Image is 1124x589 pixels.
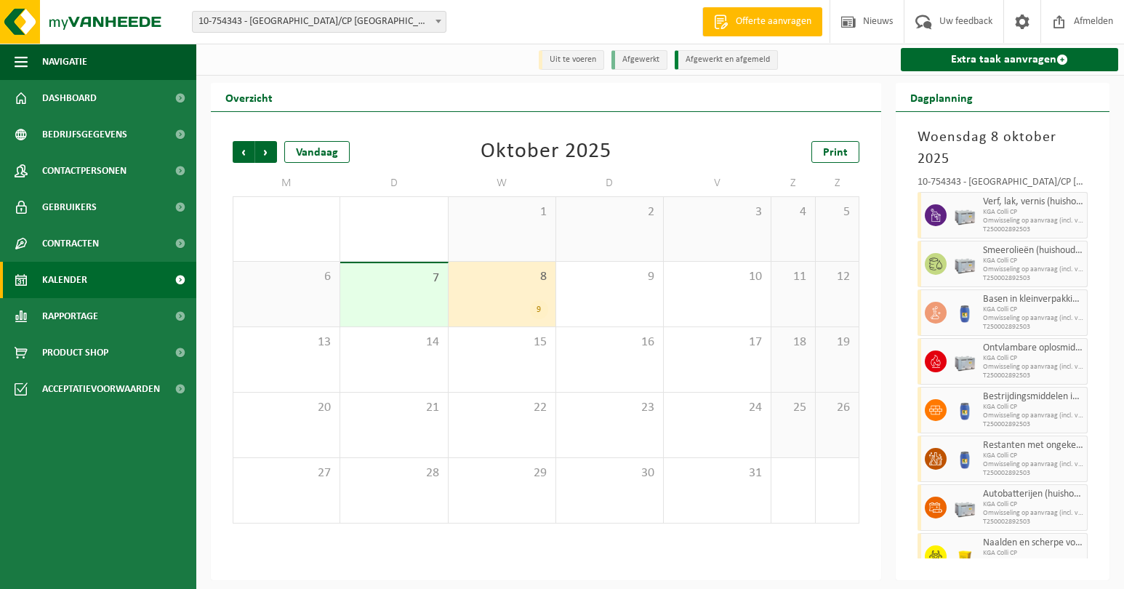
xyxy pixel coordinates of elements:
span: 1 [456,204,548,220]
li: Afgewerkt en afgemeld [675,50,778,70]
span: 22 [456,400,548,416]
img: PB-OT-0120-HPE-00-02 [954,399,976,421]
span: Rapportage [42,298,98,334]
span: 30 [563,465,656,481]
span: Restanten met ongekende samenstelling (huishoudelijk) [983,440,1083,452]
span: 8 [456,269,548,285]
span: T250002892503 [983,518,1083,526]
span: Vorige [233,141,254,163]
h3: Woensdag 8 oktober 2025 [918,127,1088,170]
span: KGA Colli CP [983,500,1083,509]
h2: Overzicht [211,83,287,111]
span: T250002892503 [983,274,1083,283]
span: Autobatterijen (huishoudelijk) [983,489,1083,500]
span: KGA Colli CP [983,452,1083,460]
span: Product Shop [42,334,108,371]
h2: Dagplanning [896,83,987,111]
span: 26 [823,400,851,416]
span: Gebruikers [42,189,97,225]
div: 9 [530,300,548,319]
span: Naalden en scherpe voorwerpen (huishoudelijk) [983,537,1083,549]
div: Vandaag [284,141,350,163]
span: Omwisseling op aanvraag (incl. verwerking) [983,460,1083,469]
a: Extra taak aanvragen [901,48,1118,71]
span: 20 [241,400,332,416]
span: Dashboard [42,80,97,116]
span: 10 [671,269,763,285]
span: 7 [348,271,440,287]
span: Bedrijfsgegevens [42,116,127,153]
span: 31 [671,465,763,481]
a: Offerte aanvragen [702,7,822,36]
span: Kalender [42,262,87,298]
span: 23 [563,400,656,416]
span: Print [823,147,848,159]
span: Omwisseling op aanvraag (incl. verwerking) [983,265,1083,274]
img: PB-LB-0680-HPE-GY-11 [954,204,976,226]
span: 25 [779,400,807,416]
span: Volgende [255,141,277,163]
span: 12 [823,269,851,285]
span: 2 [563,204,656,220]
span: Ontvlambare oplosmiddelen (huishoudelijk) [983,342,1083,354]
span: KGA Colli CP [983,305,1083,314]
span: Omwisseling op aanvraag (incl. verwerking) [983,217,1083,225]
span: Contracten [42,225,99,262]
td: W [449,170,556,196]
img: PB-LB-0680-HPE-GY-11 [954,253,976,275]
span: T250002892503 [983,372,1083,380]
span: 21 [348,400,440,416]
span: T250002892503 [983,323,1083,332]
span: T250002892503 [983,469,1083,478]
span: 14 [348,334,440,350]
img: PB-LB-0680-HPE-GY-11 [954,350,976,372]
span: 11 [779,269,807,285]
span: Smeerolieën (huishoudelijk, kleinverpakking) [983,245,1083,257]
span: Basen in kleinverpakking (huishoudelijk) [983,294,1083,305]
span: 29 [456,465,548,481]
span: 17 [671,334,763,350]
li: Afgewerkt [611,50,667,70]
div: 10-754343 - [GEOGRAPHIC_DATA]/CP [GEOGRAPHIC_DATA]-[GEOGRAPHIC_DATA] - [GEOGRAPHIC_DATA]-[GEOGRAP... [918,177,1088,192]
span: Omwisseling op aanvraag (incl. verwerking) [983,363,1083,372]
span: 27 [241,465,332,481]
span: 10-754343 - MIWA/CP NIEUWKERKEN-WAAS - NIEUWKERKEN-WAAS [193,12,446,32]
span: 9 [563,269,656,285]
td: D [556,170,664,196]
span: 13 [241,334,332,350]
span: T250002892503 [983,420,1083,429]
span: Omwisseling op aanvraag (incl. verwerking) [983,509,1083,518]
span: Verf, lak, vernis (huishoudelijk) [983,196,1083,208]
span: 18 [779,334,807,350]
td: M [233,170,340,196]
span: KGA Colli CP [983,208,1083,217]
span: 10-754343 - MIWA/CP NIEUWKERKEN-WAAS - NIEUWKERKEN-WAAS [192,11,446,33]
span: Acceptatievoorwaarden [42,371,160,407]
span: 19 [823,334,851,350]
span: 4 [779,204,807,220]
span: Omwisseling op aanvraag (incl. verwerking) [983,314,1083,323]
span: 5 [823,204,851,220]
span: Omwisseling op aanvraag (incl. verwerking) [983,412,1083,420]
span: Offerte aanvragen [732,15,815,29]
span: KGA Colli CP [983,549,1083,558]
div: Oktober 2025 [481,141,611,163]
span: 24 [671,400,763,416]
span: 16 [563,334,656,350]
img: PB-OT-0120-HPE-00-02 [954,302,976,324]
td: V [664,170,771,196]
span: KGA Colli CP [983,354,1083,363]
span: KGA Colli CP [983,403,1083,412]
span: T250002892503 [983,225,1083,234]
a: Print [811,141,859,163]
span: Afhaling [983,558,1083,566]
span: 3 [671,204,763,220]
td: Z [771,170,815,196]
li: Uit te voeren [539,50,604,70]
span: 15 [456,334,548,350]
span: Contactpersonen [42,153,127,189]
td: D [340,170,448,196]
span: Bestrijdingsmiddelen inclusief schimmelwerende beschermingsmiddelen (huishoudelijk) [983,391,1083,403]
img: LP-SB-00050-HPE-22 [954,545,976,567]
img: PB-OT-0120-HPE-00-02 [954,448,976,470]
